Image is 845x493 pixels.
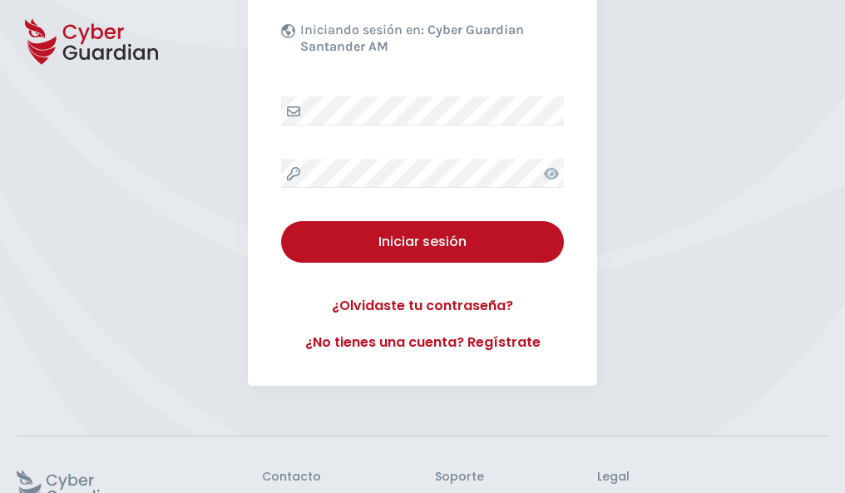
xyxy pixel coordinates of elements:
button: Iniciar sesión [281,221,564,263]
h3: Contacto [262,470,321,485]
a: ¿No tienes una cuenta? Regístrate [281,333,564,352]
h3: Soporte [435,470,484,485]
h3: Legal [597,470,828,485]
a: ¿Olvidaste tu contraseña? [281,296,564,316]
div: Iniciar sesión [294,232,551,252]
